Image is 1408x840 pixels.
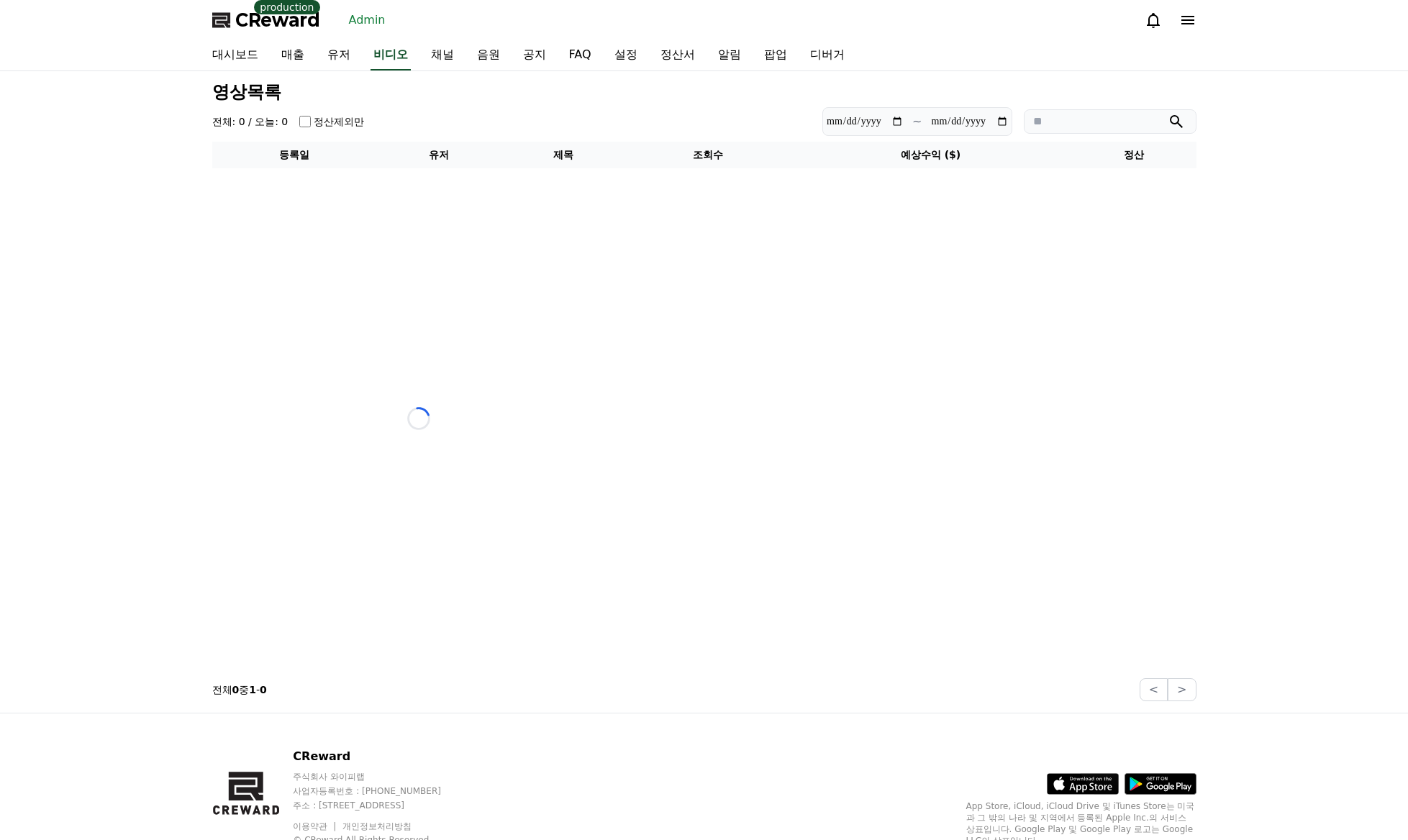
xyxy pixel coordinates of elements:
p: 주식회사 와이피랩 [293,771,545,782]
a: 채널 [419,40,465,70]
a: 정산서 [649,40,707,70]
th: 유저 [376,142,501,168]
button: < [1140,678,1168,701]
strong: 1 [249,684,256,695]
p: 전체 중 - [212,682,267,697]
th: 정산 [1071,142,1196,168]
a: 비디오 [371,40,411,70]
span: CReward [235,9,320,32]
h3: 영상목록 [212,83,1196,101]
h4: 전체: 0 / 오늘: 0 [212,114,289,129]
p: ~ [912,113,922,130]
a: FAQ [558,40,603,70]
a: 유저 [316,40,362,70]
a: 음원 [465,40,512,70]
a: CReward [212,9,320,32]
a: 디버거 [799,40,856,70]
strong: 0 [232,684,240,695]
a: 설정 [603,40,649,70]
button: > [1168,678,1196,701]
p: 주소 : [STREET_ADDRESS] [293,800,545,811]
a: 공지 [512,40,558,70]
th: 제목 [501,142,625,168]
a: 대시보드 [201,40,270,70]
a: 알림 [707,40,753,70]
a: 이용약관 [293,821,338,831]
a: 팝업 [753,40,799,70]
th: 예상수익 ($) [790,142,1071,168]
th: 조회수 [625,142,789,168]
label: 정산제외만 [314,114,364,129]
th: 등록일 [212,142,376,168]
strong: 0 [260,684,267,695]
a: 매출 [270,40,316,70]
a: 개인정보처리방침 [342,821,412,831]
p: 사업자등록번호 : [PHONE_NUMBER] [293,785,545,797]
p: CReward [293,748,545,765]
a: Admin [343,9,391,32]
